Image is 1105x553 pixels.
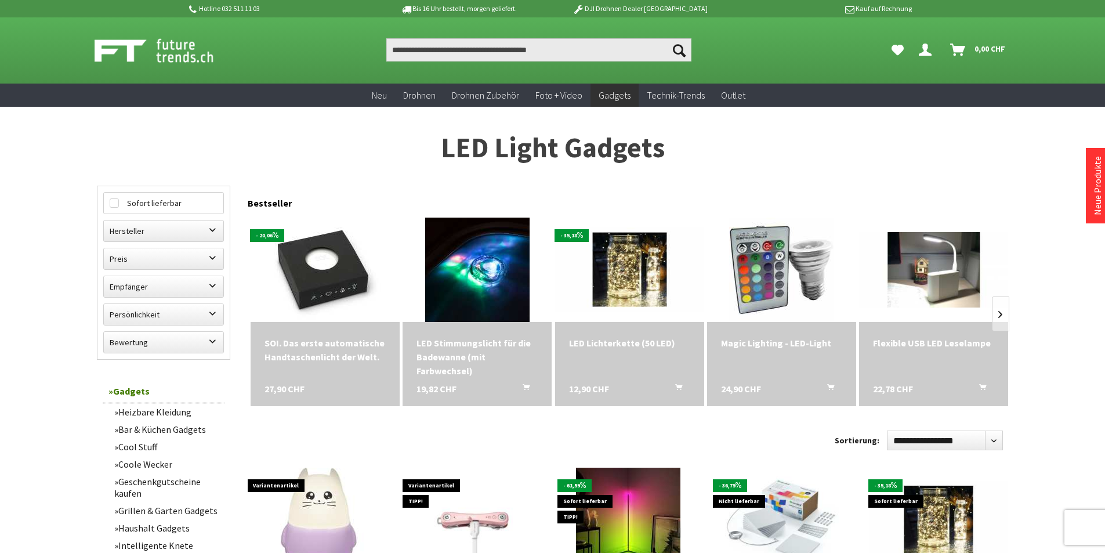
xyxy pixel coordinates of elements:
[721,89,745,101] span: Outlet
[108,403,224,421] a: Heizbare Kleidung
[108,456,224,473] a: Coole Wecker
[873,336,994,350] div: Flexible USB LED Leselampe
[835,431,879,450] label: Sortierung:
[590,84,639,107] a: Gadgets
[667,38,691,62] button: Suchen
[265,336,386,364] div: SOI. Das erste automatische Handtaschenlicht der Welt.
[721,336,842,350] div: Magic Lighting - LED-Light
[104,304,223,325] label: Persönlichkeit
[873,382,913,396] span: 22,78 CHF
[265,336,386,364] a: SOI. Das erste automatische Handtaschenlicht der Welt. 27,90 CHF
[859,232,1008,307] img: Flexible USB LED Leselampe
[364,84,395,107] a: Neu
[535,89,582,101] span: Foto + Video
[416,382,457,396] span: 19,82 CHF
[555,227,704,312] img: LED Lichterkette (50 LED)
[509,382,537,397] button: In den Warenkorb
[248,186,1009,215] div: Bestseller
[452,89,519,101] span: Drohnen Zubehör
[386,38,691,62] input: Produkt, Marke, Kategorie, EAN, Artikelnummer…
[569,382,609,396] span: 12,90 CHF
[97,133,1009,162] h1: LED Light Gadgets
[372,89,387,101] span: Neu
[569,336,690,350] div: LED Lichterkette (50 LED)
[416,336,538,378] div: LED Stimmungslicht für die Badewanne (mit Farbwechsel)
[974,39,1005,58] span: 0,00 CHF
[813,382,841,397] button: In den Warenkorb
[647,89,705,101] span: Technik-Trends
[255,218,394,322] img: SOI. Das erste automatische Handtaschenlicht der Welt.
[104,221,223,241] label: Hersteller
[368,2,549,16] p: Bis 16 Uhr bestellt, morgen geliefert.
[108,473,224,502] a: Geschenkgutscheine kaufen
[914,38,941,62] a: Dein Konto
[721,382,761,396] span: 24,90 CHF
[108,519,224,537] a: Haushalt Gadgets
[527,84,590,107] a: Foto + Video
[104,332,223,353] label: Bewertung
[729,218,834,322] img: Magic Lighting - LED-Light
[873,336,994,350] a: Flexible USB LED Leselampe 22,78 CHF In den Warenkorb
[104,193,223,214] label: Sofort lieferbar
[661,382,689,397] button: In den Warenkorb
[416,336,538,378] a: LED Stimmungslicht für die Badewanne (mit Farbwechsel) 19,82 CHF In den Warenkorb
[108,421,224,438] a: Bar & Küchen Gadgets
[108,438,224,456] a: Cool Stuff
[403,89,436,101] span: Drohnen
[95,36,239,65] img: Shop Futuretrends - zur Startseite wechseln
[1092,156,1103,215] a: Neue Produkte
[104,248,223,269] label: Preis
[108,502,224,519] a: Grillen & Garten Gadgets
[395,84,444,107] a: Drohnen
[444,84,527,107] a: Drohnen Zubehör
[425,218,530,322] img: LED Stimmungslicht für die Badewanne (mit Farbwechsel)
[187,2,368,16] p: Hotline 032 511 11 03
[569,336,690,350] a: LED Lichterkette (50 LED) 12,90 CHF In den Warenkorb
[549,2,730,16] p: DJI Drohnen Dealer [GEOGRAPHIC_DATA]
[713,84,753,107] a: Outlet
[721,336,842,350] a: Magic Lighting - LED-Light 24,90 CHF In den Warenkorb
[599,89,631,101] span: Gadgets
[965,382,993,397] button: In den Warenkorb
[639,84,713,107] a: Technik-Trends
[103,379,224,403] a: Gadgets
[886,38,910,62] a: Meine Favoriten
[731,2,912,16] p: Kauf auf Rechnung
[265,382,305,396] span: 27,90 CHF
[945,38,1011,62] a: Warenkorb
[104,276,223,297] label: Empfänger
